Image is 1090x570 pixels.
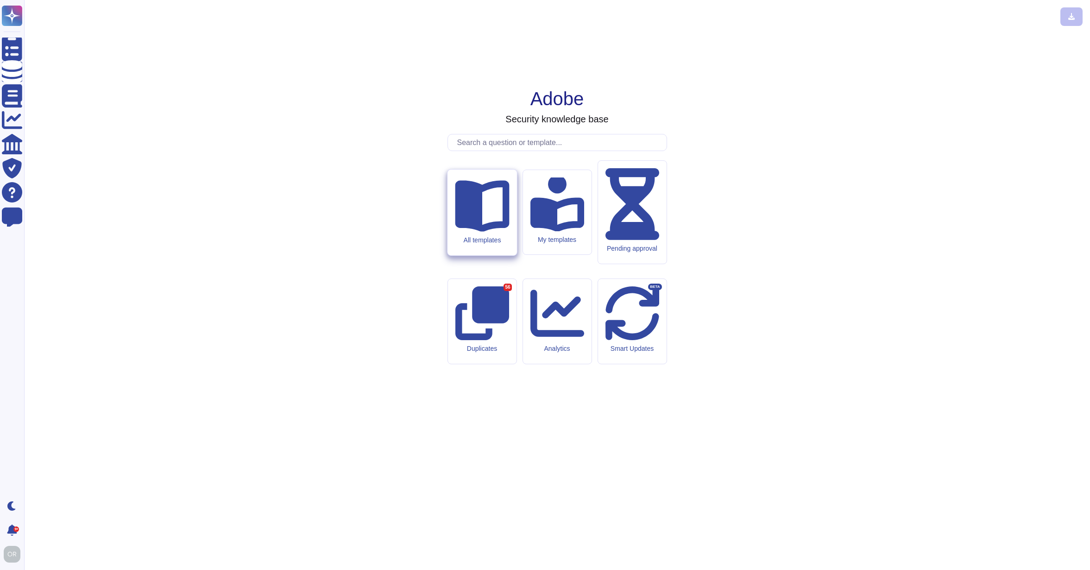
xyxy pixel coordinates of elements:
[605,345,659,353] div: Smart Updates
[504,284,511,291] div: 56
[530,88,584,110] h1: Adobe
[2,544,27,564] button: user
[4,546,20,563] img: user
[605,245,659,253] div: Pending approval
[648,284,662,290] div: BETA
[530,236,584,244] div: My templates
[453,134,667,151] input: Search a question or template...
[505,114,608,125] h3: Security knowledge base
[455,345,509,353] div: Duplicates
[455,236,509,244] div: All templates
[530,345,584,353] div: Analytics
[13,526,19,532] div: 9+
